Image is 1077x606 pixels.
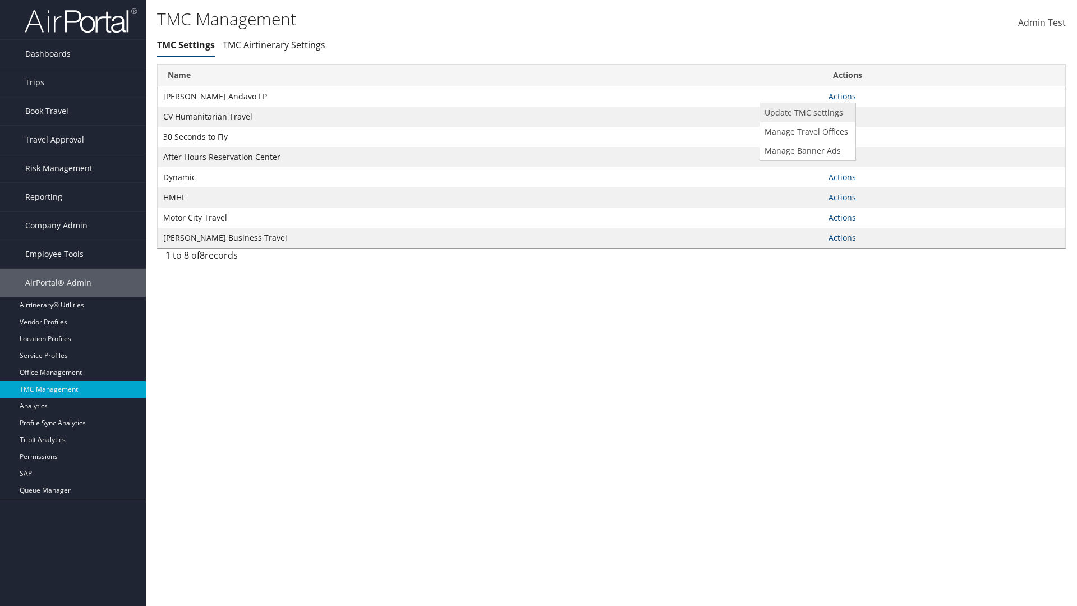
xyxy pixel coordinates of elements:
[25,97,68,125] span: Book Travel
[158,107,823,127] td: CV Humanitarian Travel
[25,212,88,240] span: Company Admin
[158,208,823,228] td: Motor City Travel
[223,39,325,51] a: TMC Airtinerary Settings
[25,154,93,182] span: Risk Management
[25,240,84,268] span: Employee Tools
[158,228,823,248] td: [PERSON_NAME] Business Travel
[1018,16,1066,29] span: Admin Test
[200,249,205,261] span: 8
[157,7,763,31] h1: TMC Management
[25,7,137,34] img: airportal-logo.png
[157,39,215,51] a: TMC Settings
[760,122,853,141] a: Manage Travel Offices
[158,187,823,208] td: HMHF
[760,141,853,160] a: Manage Banner Ads
[829,192,856,203] a: Actions
[25,126,84,154] span: Travel Approval
[829,232,856,243] a: Actions
[829,212,856,223] a: Actions
[158,65,823,86] th: Name: activate to sort column ascending
[158,147,823,167] td: After Hours Reservation Center
[25,183,62,211] span: Reporting
[829,91,856,102] a: Actions
[158,86,823,107] td: [PERSON_NAME] Andavo LP
[165,249,376,268] div: 1 to 8 of records
[25,269,91,297] span: AirPortal® Admin
[760,103,853,122] a: Update TMC settings
[158,127,823,147] td: 30 Seconds to Fly
[823,65,1065,86] th: Actions
[25,40,71,68] span: Dashboards
[1018,6,1066,40] a: Admin Test
[158,167,823,187] td: Dynamic
[25,68,44,97] span: Trips
[829,172,856,182] a: Actions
